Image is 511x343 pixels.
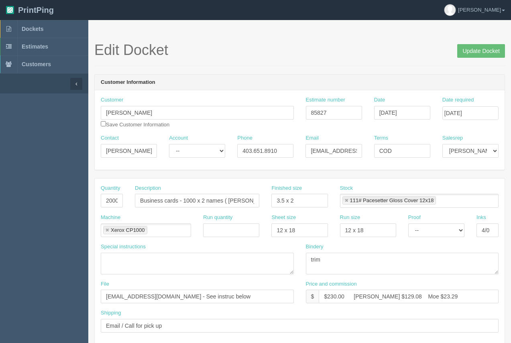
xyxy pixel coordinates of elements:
textarea: trim [306,253,499,274]
input: Update Docket [457,44,505,58]
span: Dockets [22,26,43,32]
label: Description [135,185,161,192]
label: Email [305,134,319,142]
input: Enter customer name [101,106,294,120]
label: Account [169,134,188,142]
div: 111# Pacesetter Gloss Cover 12x18 [350,198,434,203]
div: $ [306,290,319,303]
label: Quantity [101,185,120,192]
label: Special instructions [101,243,146,251]
h1: Edit Docket [94,42,505,58]
label: Contact [101,134,119,142]
label: File [101,280,109,288]
div: Xerox CP1000 [111,227,145,233]
label: Shipping [101,309,121,317]
span: Customers [22,61,51,67]
label: Terms [374,134,388,142]
label: Inks [476,214,486,221]
span: Estimates [22,43,48,50]
img: avatar_default-7531ab5dedf162e01f1e0bb0964e6a185e93c5c22dfe317fb01d7f8cd2b1632c.jpg [444,4,456,16]
label: Machine [101,214,120,221]
label: Bindery [306,243,324,251]
label: Proof [408,214,421,221]
label: Date [374,96,385,104]
label: Phone [237,134,252,142]
label: Finished size [271,185,302,192]
label: Run quantity [203,214,232,221]
label: Estimate number [306,96,345,104]
label: Date required [442,96,474,104]
img: logo-3e63b451c926e2ac314895c53de4908e5d424f24456219fb08d385ab2e579770.png [6,6,14,14]
label: Sheet size [271,214,296,221]
label: Run size [340,214,360,221]
div: Save Customer Information [101,96,294,128]
header: Customer Information [95,75,505,91]
label: Salesrep [442,134,463,142]
label: Price and commission [306,280,357,288]
label: Customer [101,96,123,104]
label: Stock [340,185,353,192]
